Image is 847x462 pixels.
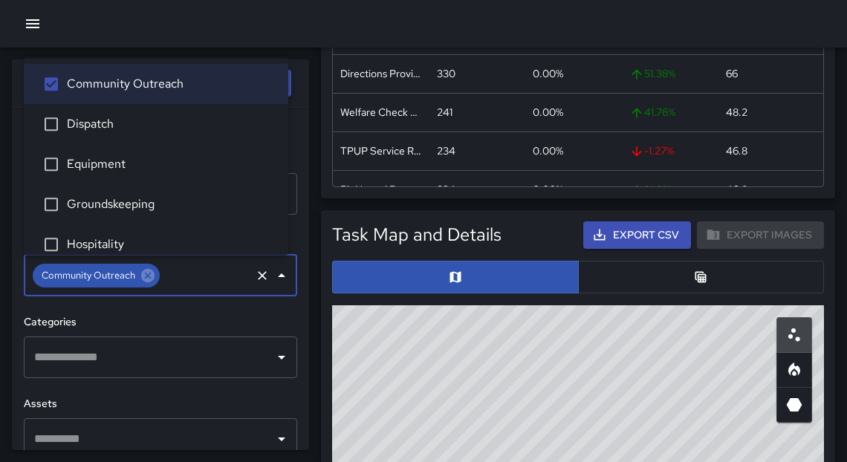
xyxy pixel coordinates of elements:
[332,261,579,293] button: Map
[776,352,812,388] button: Heatmap
[629,132,711,170] span: -1.27 %
[67,155,276,173] span: Equipment
[271,265,292,286] button: Close
[333,54,429,93] div: Directions Provided
[271,429,292,449] button: Open
[785,326,803,344] svg: Scatterplot
[776,317,812,353] button: Scatterplot
[333,131,429,170] div: TPUP Service Requested
[629,94,711,131] span: 41.76 %
[67,235,276,253] span: Hospitality
[333,170,429,209] div: BioHazard Removed
[718,131,815,170] div: 46.8
[429,93,526,131] div: 241
[718,93,815,131] div: 48.2
[67,195,276,213] span: Groundskeeping
[525,170,622,209] div: 0.00%
[693,270,708,284] svg: Table
[67,75,276,93] span: Community Outreach
[525,93,622,131] div: 0.00%
[785,396,803,414] svg: 3D Heatmap
[252,265,273,286] button: Clear
[332,223,502,247] h5: Task Map and Details
[33,264,160,287] div: Community Outreach
[785,361,803,379] svg: Heatmap
[629,171,711,209] span: 21.88 %
[67,115,276,133] span: Dispatch
[24,314,297,331] h6: Categories
[718,170,815,209] div: 46.8
[525,131,622,170] div: 0.00%
[525,54,622,93] div: 0.00%
[583,221,691,249] button: Export CSV
[629,55,711,93] span: 51.38 %
[776,387,812,423] button: 3D Heatmap
[429,131,526,170] div: 234
[333,93,429,131] div: Welfare Check Conducted
[429,170,526,209] div: 234
[718,54,815,93] div: 66
[448,270,463,284] svg: Map
[578,261,825,293] button: Table
[429,54,526,93] div: 330
[24,396,297,412] h6: Assets
[271,347,292,368] button: Open
[33,268,144,283] span: Community Outreach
